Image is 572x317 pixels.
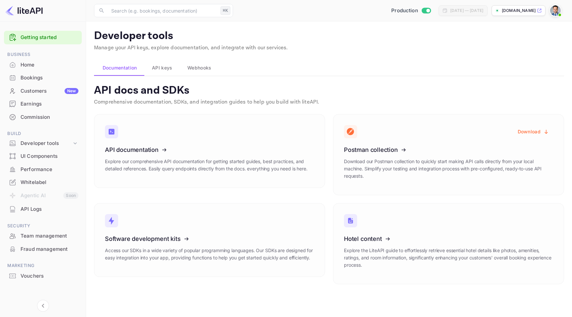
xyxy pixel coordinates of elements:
div: Team management [4,230,82,243]
a: UI Components [4,150,82,162]
div: Fraud management [4,243,82,256]
img: Santiago Moran Labat [550,5,561,16]
a: Hotel contentExplore the LiteAPI guide to effortlessly retrieve essential hotel details like phot... [333,203,564,284]
span: Build [4,130,82,137]
div: Performance [4,163,82,176]
p: Access our SDKs in a wide variety of popular programming languages. Our SDKs are designed for eas... [105,247,314,261]
a: CustomersNew [4,85,82,97]
h3: Hotel content [344,235,553,242]
h3: Software development kits [105,235,314,242]
div: UI Components [21,153,78,160]
div: Customers [21,87,78,95]
div: Earnings [21,100,78,108]
p: [DOMAIN_NAME] [502,8,536,14]
div: New [65,88,78,94]
div: Vouchers [21,272,78,280]
div: Switch to Sandbox mode [389,7,433,15]
span: API keys [152,64,172,72]
div: Fraud management [21,246,78,253]
a: Vouchers [4,270,82,282]
a: Fraud management [4,243,82,255]
div: Developer tools [4,138,82,149]
div: Team management [21,232,78,240]
div: CustomersNew [4,85,82,98]
div: Commission [21,113,78,121]
span: Webhooks [187,64,211,72]
p: Comprehensive documentation, SDKs, and integration guides to help you build with liteAPI. [94,98,564,106]
p: Manage your API keys, explore documentation, and integrate with our services. [94,44,564,52]
a: API Logs [4,203,82,215]
div: Commission [4,111,82,124]
div: Getting started [4,31,82,44]
a: Performance [4,163,82,175]
p: Download our Postman collection to quickly start making API calls directly from your local machin... [344,158,553,180]
a: API documentationExplore our comprehensive API documentation for getting started guides, best pra... [94,114,325,188]
div: Whitelabel [4,176,82,189]
a: Getting started [21,34,78,41]
img: LiteAPI logo [5,5,43,16]
span: Documentation [103,64,137,72]
div: Home [21,61,78,69]
h3: API documentation [105,146,314,153]
div: Bookings [21,74,78,82]
p: Explore our comprehensive API documentation for getting started guides, best practices, and detai... [105,158,314,172]
button: Download [514,125,553,138]
span: Security [4,222,82,230]
div: UI Components [4,150,82,163]
div: Whitelabel [21,179,78,186]
div: account-settings tabs [94,60,564,76]
h3: Postman collection [344,146,553,153]
div: API Logs [21,205,78,213]
div: Performance [21,166,78,173]
button: Collapse navigation [37,300,49,312]
div: ⌘K [220,6,230,15]
input: Search (e.g. bookings, documentation) [107,4,218,17]
a: Team management [4,230,82,242]
a: Home [4,59,82,71]
div: API Logs [4,203,82,216]
a: Bookings [4,71,82,84]
div: Developer tools [21,140,72,147]
span: Marketing [4,262,82,269]
a: Commission [4,111,82,123]
a: Whitelabel [4,176,82,188]
a: Software development kitsAccess our SDKs in a wide variety of popular programming languages. Our ... [94,203,325,277]
p: Developer tools [94,29,564,43]
div: [DATE] — [DATE] [450,8,483,14]
p: Explore the LiteAPI guide to effortlessly retrieve essential hotel details like photos, amenities... [344,247,553,269]
div: Vouchers [4,270,82,283]
p: API docs and SDKs [94,84,564,97]
span: Production [391,7,418,15]
a: Earnings [4,98,82,110]
span: Business [4,51,82,58]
